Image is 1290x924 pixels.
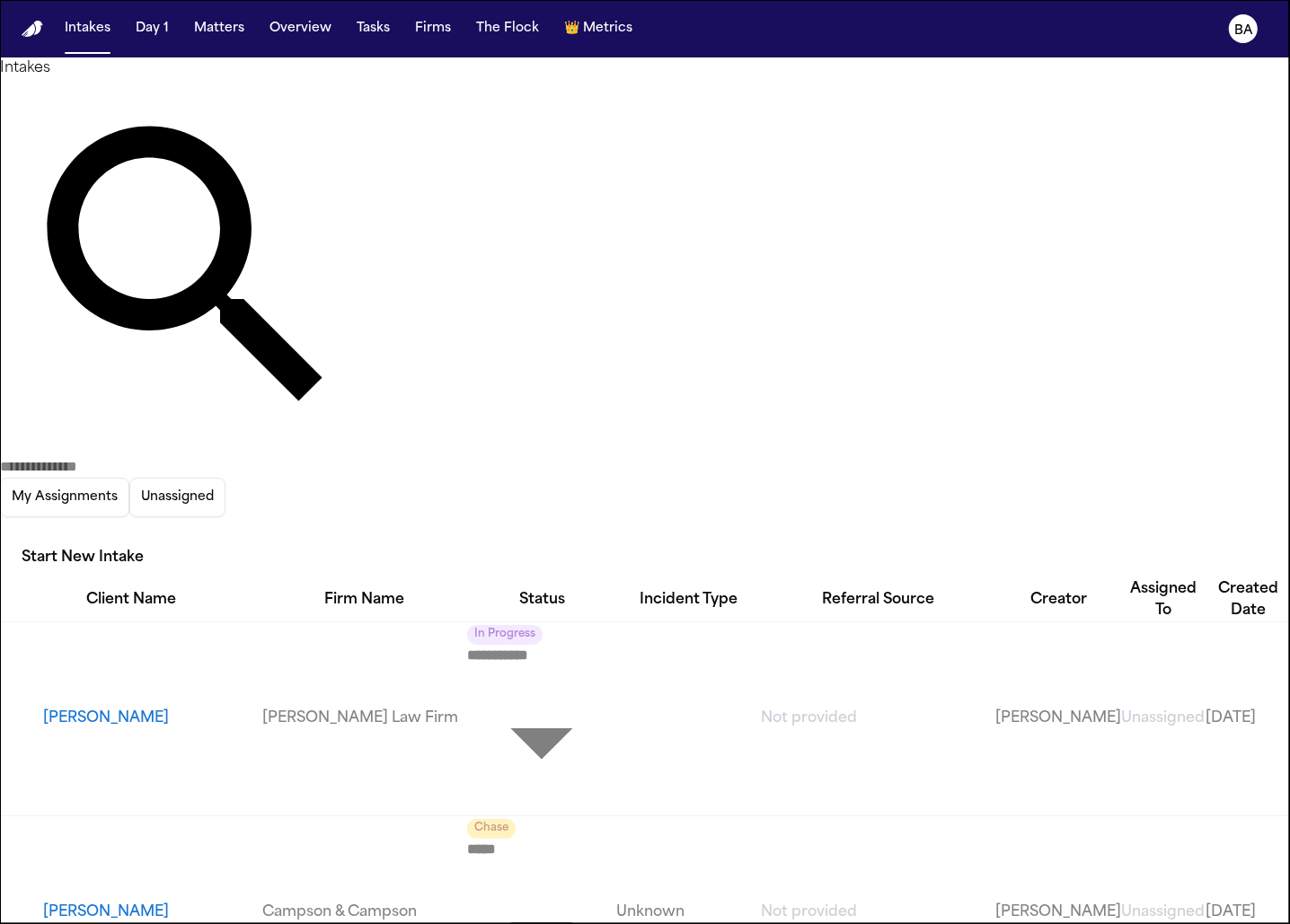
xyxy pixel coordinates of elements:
[761,708,995,729] a: View details for Luis Dominguez
[469,13,546,45] button: The Flock
[761,905,857,920] span: Not provided
[129,478,225,517] button: Unassigned
[57,13,118,45] button: Intakes
[995,708,1121,729] a: View details for Luis Dominguez
[995,589,1121,611] div: Creator
[1206,902,1290,923] a: View details for Lisa Fiel
[187,13,252,45] button: Matters
[467,589,616,611] div: Status
[1121,902,1206,923] a: View details for Lisa Fiel
[43,902,262,923] button: View details for Lisa Fiel
[262,708,467,729] a: View details for Luis Dominguez
[1121,905,1205,920] span: Unassigned
[467,625,543,645] span: In Progress
[1121,711,1205,726] span: Unassigned
[408,13,458,45] button: Firms
[616,589,761,611] div: Incident Type
[995,902,1121,923] a: View details for Lisa Fiel
[1206,708,1290,729] a: View details for Luis Dominguez
[761,711,857,726] span: Not provided
[1206,578,1290,621] div: Created Date
[467,622,616,815] div: Update intake status
[22,21,43,38] a: Home
[22,21,43,38] img: Finch Logo
[1121,578,1206,621] div: Assigned To
[349,13,397,45] button: Tasks
[467,819,516,839] span: Chase
[262,589,467,611] div: Firm Name
[128,13,176,45] button: Day 1
[761,902,995,923] a: View details for Lisa Fiel
[43,708,262,729] button: View details for Luis Dominguez
[1121,708,1206,729] a: View details for Luis Dominguez
[761,589,995,611] div: Referral Source
[262,902,467,923] a: View details for Lisa Fiel
[557,13,640,45] button: crownMetrics
[616,902,761,923] a: View details for Lisa Fiel
[262,13,339,45] button: Overview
